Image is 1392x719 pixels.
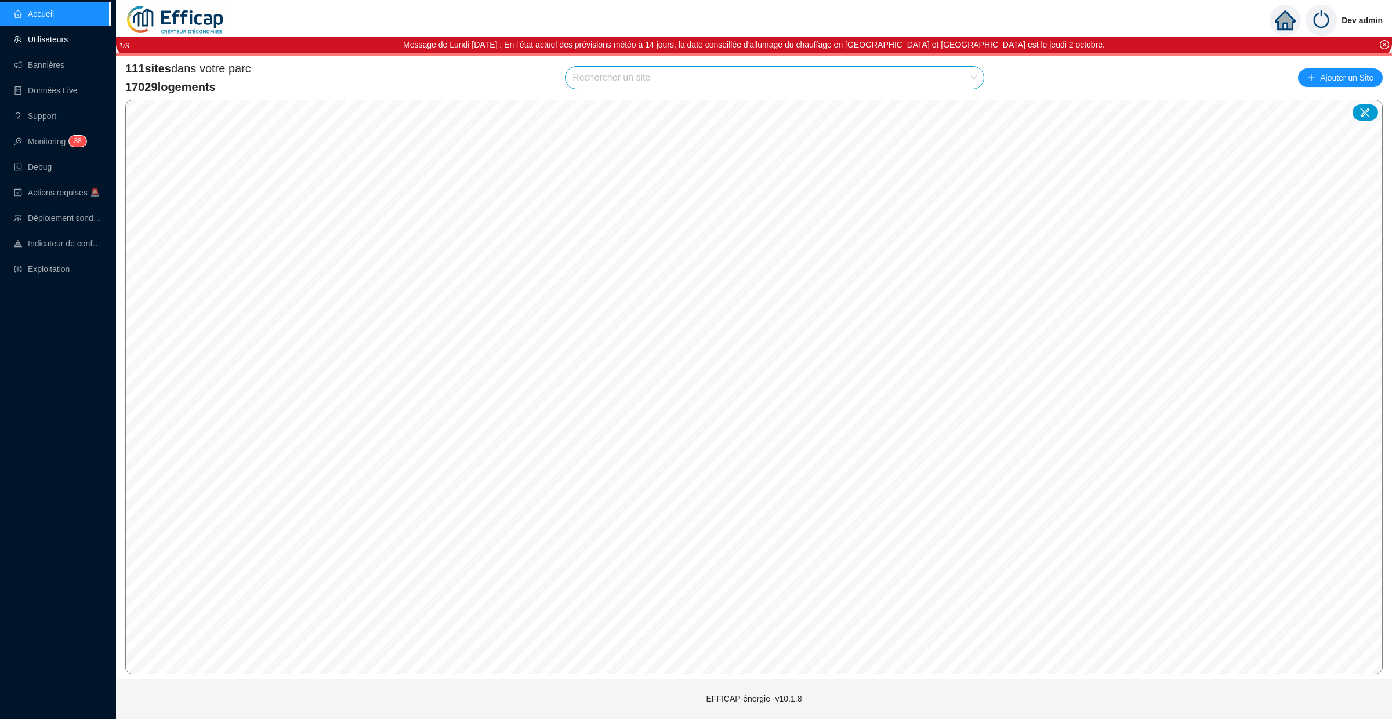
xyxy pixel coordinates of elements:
[14,35,68,44] a: teamUtilisateurs
[1306,5,1337,36] img: power
[125,62,171,75] span: 111 sites
[1275,10,1296,31] span: home
[1380,40,1389,49] span: close-circle
[14,111,56,121] a: questionSupport
[14,137,83,146] a: monitorMonitoring38
[78,137,82,145] span: 8
[14,162,52,172] a: codeDebug
[14,60,64,70] a: notificationBannières
[403,39,1105,51] div: Message de Lundi [DATE] : En l'état actuel des prévisions météo à 14 jours, la date conseillée d'...
[1342,2,1383,39] span: Dev admin
[1307,74,1315,82] span: plus
[14,213,102,223] a: clusterDéploiement sondes
[126,100,1382,674] canvas: Map
[28,188,100,197] span: Actions requises 🚨
[69,136,86,147] sup: 38
[74,137,78,145] span: 3
[1320,70,1373,86] span: Ajouter un Site
[1298,68,1383,87] button: Ajouter un Site
[125,60,251,77] span: dans votre parc
[14,239,102,248] a: heat-mapIndicateur de confort
[125,79,251,95] span: 17029 logements
[14,86,78,95] a: databaseDonnées Live
[119,41,129,50] i: 1 / 3
[14,188,22,197] span: check-square
[706,694,802,703] span: EFFICAP-énergie - v10.1.8
[14,264,70,274] a: slidersExploitation
[14,9,54,19] a: homeAccueil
